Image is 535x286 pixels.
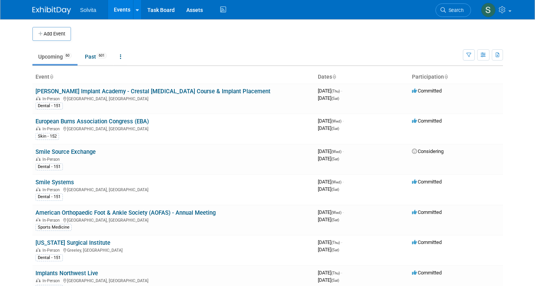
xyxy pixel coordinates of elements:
[35,277,312,283] div: [GEOGRAPHIC_DATA], [GEOGRAPHIC_DATA]
[35,217,312,223] div: [GEOGRAPHIC_DATA], [GEOGRAPHIC_DATA]
[331,126,339,131] span: (Sat)
[343,118,344,124] span: -
[318,125,339,131] span: [DATE]
[318,239,342,245] span: [DATE]
[318,277,339,283] span: [DATE]
[318,179,344,185] span: [DATE]
[36,248,41,252] img: In-Person Event
[343,148,344,154] span: -
[331,89,340,93] span: (Thu)
[35,270,98,277] a: Implants Northwest Live
[32,27,71,41] button: Add Event
[35,148,96,155] a: Smile Source Exchange
[318,217,339,222] span: [DATE]
[481,3,496,17] img: Scott Campbell
[35,125,312,131] div: [GEOGRAPHIC_DATA], [GEOGRAPHIC_DATA]
[35,133,59,140] div: Skin - 152
[412,118,442,124] span: Committed
[42,248,62,253] span: In-Person
[343,209,344,215] span: -
[331,278,339,283] span: (Sat)
[35,193,63,200] div: Dental - 151
[341,239,342,245] span: -
[35,247,312,253] div: Greeley, [GEOGRAPHIC_DATA]
[318,270,342,276] span: [DATE]
[315,71,409,84] th: Dates
[42,126,62,131] span: In-Person
[341,88,342,94] span: -
[444,74,448,80] a: Sort by Participation Type
[318,95,339,101] span: [DATE]
[42,187,62,192] span: In-Person
[331,218,339,222] span: (Sat)
[331,210,341,215] span: (Wed)
[331,248,339,252] span: (Sat)
[343,179,344,185] span: -
[42,278,62,283] span: In-Person
[331,187,339,192] span: (Sat)
[341,270,342,276] span: -
[42,218,62,223] span: In-Person
[36,278,41,282] img: In-Person Event
[42,157,62,162] span: In-Person
[35,88,270,95] a: [PERSON_NAME] Implant Academy - Crestal [MEDICAL_DATA] Course & Implant Placement
[412,179,442,185] span: Committed
[412,239,442,245] span: Committed
[35,209,216,216] a: American Orthopaedic Foot & Ankle Society (AOFAS) - Annual Meeting
[36,157,41,161] img: In-Person Event
[36,187,41,191] img: In-Person Event
[36,96,41,100] img: In-Person Event
[331,96,339,101] span: (Sat)
[42,96,62,101] span: In-Person
[318,156,339,162] span: [DATE]
[318,186,339,192] span: [DATE]
[36,126,41,130] img: In-Person Event
[331,157,339,161] span: (Sat)
[35,118,149,125] a: European Burns Association Congress (EBA)
[32,71,315,84] th: Event
[318,148,344,154] span: [DATE]
[412,88,442,94] span: Committed
[318,247,339,252] span: [DATE]
[35,254,63,261] div: Dental - 151
[412,270,442,276] span: Committed
[35,179,74,186] a: Smile Systems
[331,271,340,275] span: (Thu)
[35,103,63,109] div: Dental - 151
[318,88,342,94] span: [DATE]
[331,150,341,154] span: (Wed)
[32,7,71,14] img: ExhibitDay
[35,95,312,101] div: [GEOGRAPHIC_DATA], [GEOGRAPHIC_DATA]
[318,209,344,215] span: [DATE]
[318,118,344,124] span: [DATE]
[446,7,464,13] span: Search
[32,49,78,64] a: Upcoming60
[412,148,444,154] span: Considering
[79,49,113,64] a: Past601
[331,180,341,184] span: (Wed)
[36,218,41,222] img: In-Person Event
[35,224,72,231] div: Sports Medicine
[35,239,110,246] a: [US_STATE] Surgical Institute
[49,74,53,80] a: Sort by Event Name
[435,3,471,17] a: Search
[35,163,63,170] div: Dental - 151
[35,186,312,192] div: [GEOGRAPHIC_DATA], [GEOGRAPHIC_DATA]
[409,71,503,84] th: Participation
[331,119,341,123] span: (Wed)
[96,53,107,59] span: 601
[80,7,96,13] span: Solvita
[331,241,340,245] span: (Thu)
[412,209,442,215] span: Committed
[332,74,336,80] a: Sort by Start Date
[63,53,72,59] span: 60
